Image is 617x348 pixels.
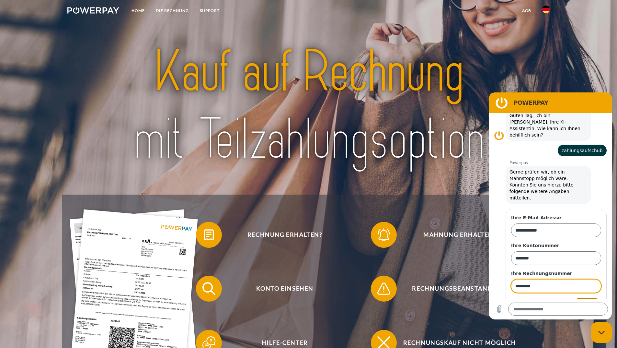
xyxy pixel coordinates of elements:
[150,5,194,17] a: DIE RECHNUNG
[67,7,120,14] img: logo-powerpay-white.svg
[194,5,225,17] a: SUPPORT
[371,276,539,302] button: Rechnungsbeanstandung
[371,222,539,248] button: Mahnung erhalten?
[196,276,364,302] button: Konto einsehen
[91,35,526,177] img: title-powerpay_de.svg
[380,222,539,248] span: Mahnung erhalten?
[517,5,537,17] a: agb
[196,222,364,248] button: Rechnung erhalten?
[591,322,612,343] iframe: Schaltfläche zum Öffnen des Messaging-Fensters; Konversation läuft
[376,281,392,297] img: qb_warning.svg
[126,5,150,17] a: Home
[205,222,364,248] span: Rechnung erhalten?
[205,276,364,302] span: Konto einsehen
[380,276,539,302] span: Rechnungsbeanstandung
[201,227,217,243] img: qb_bill.svg
[376,227,392,243] img: qb_bell.svg
[201,281,217,297] img: qb_search.svg
[489,92,612,319] iframe: Messaging-Fenster
[542,6,550,13] img: de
